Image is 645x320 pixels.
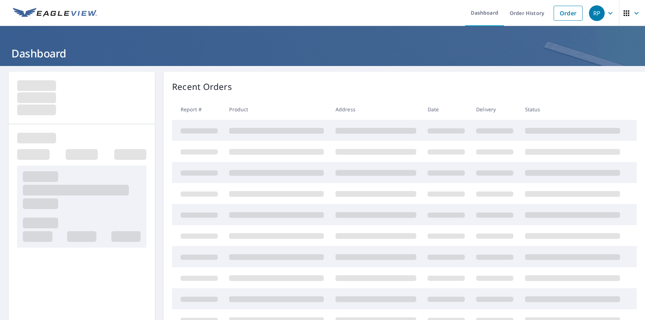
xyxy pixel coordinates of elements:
[470,99,519,120] th: Delivery
[223,99,329,120] th: Product
[330,99,422,120] th: Address
[172,80,232,93] p: Recent Orders
[13,8,97,19] img: EV Logo
[9,46,636,61] h1: Dashboard
[589,5,605,21] div: RP
[172,99,223,120] th: Report #
[422,99,470,120] th: Date
[519,99,626,120] th: Status
[554,6,583,21] a: Order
